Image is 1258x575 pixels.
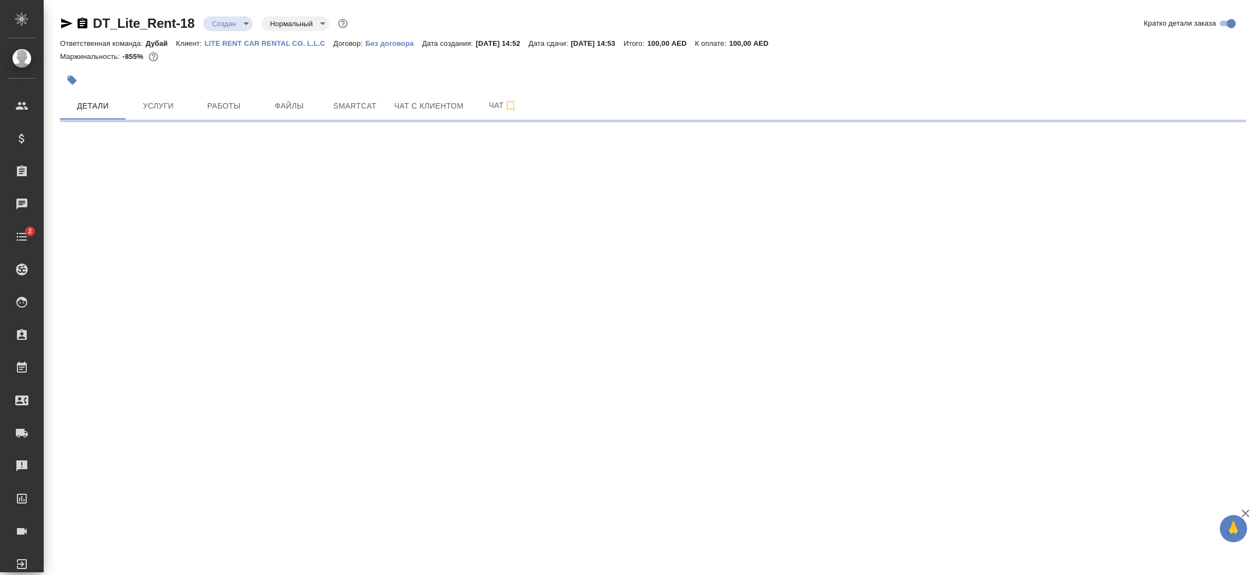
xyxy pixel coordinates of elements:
[504,99,517,112] svg: Подписаться
[76,17,89,30] button: Скопировать ссылку
[477,99,529,112] span: Чат
[476,39,529,47] p: [DATE] 14:52
[267,19,316,28] button: Нормальный
[67,99,119,113] span: Детали
[1220,515,1247,542] button: 🙏
[329,99,381,113] span: Smartcat
[571,39,624,47] p: [DATE] 14:53
[60,17,73,30] button: Скопировать ссылку для ЯМессенджера
[1144,18,1216,29] span: Кратко детали заказа
[365,39,422,47] p: Без договора
[60,68,84,92] button: Добавить тэг
[422,39,476,47] p: Дата создания:
[176,39,204,47] p: Клиент:
[146,39,176,47] p: Дубай
[198,99,250,113] span: Работы
[21,226,38,237] span: 2
[262,16,329,31] div: Создан
[3,223,41,250] a: 2
[336,16,350,31] button: Доп статусы указывают на важность/срочность заказа
[132,99,185,113] span: Услуги
[365,38,422,47] a: Без договора
[695,39,729,47] p: К оплате:
[334,39,366,47] p: Договор:
[93,16,194,31] a: DT_Lite_Rent-18
[647,39,695,47] p: 100,00 AED
[529,39,571,47] p: Дата сдачи:
[122,52,146,61] p: -855%
[729,39,776,47] p: 100,00 AED
[203,16,252,31] div: Создан
[263,99,316,113] span: Файлы
[1224,517,1243,540] span: 🙏
[205,39,334,47] p: LITE RENT CAR RENTAL CO. L.L.C
[60,39,146,47] p: Ответственная команда:
[205,38,334,47] a: LITE RENT CAR RENTAL CO. L.L.C
[60,52,122,61] p: Маржинальность:
[146,50,161,64] button: 955.50 AED;
[624,39,647,47] p: Итого:
[209,19,239,28] button: Создан
[394,99,464,113] span: Чат с клиентом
